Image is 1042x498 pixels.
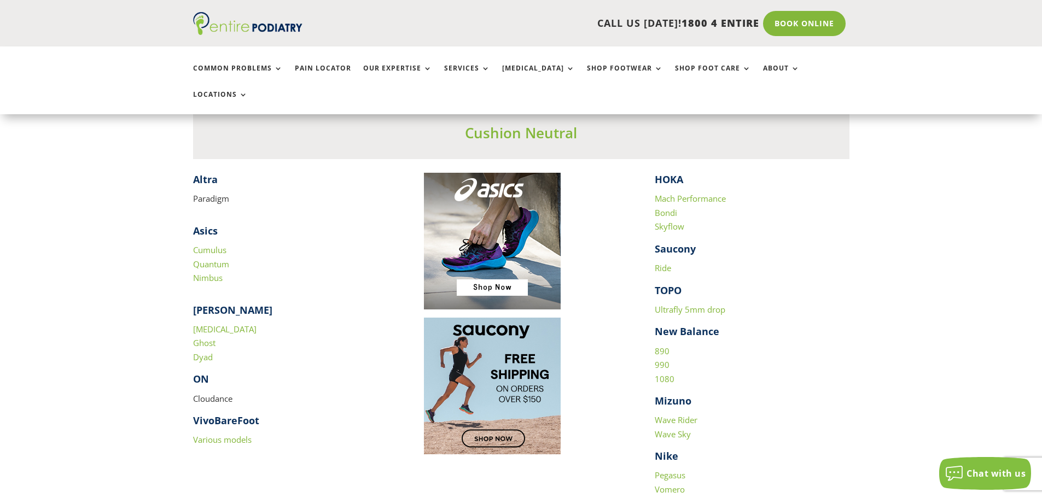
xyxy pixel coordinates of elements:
a: 890 [655,345,670,356]
strong: Saucony [655,242,696,255]
a: Various models [193,434,252,445]
a: Skyflow [655,221,684,232]
a: 1080 [655,373,674,384]
img: logo (1) [193,12,302,35]
strong: New Balance [655,325,719,338]
a: Services [444,65,490,88]
a: About [763,65,800,88]
h3: Cushion Neutral [193,123,849,148]
a: Bondi [655,207,677,218]
a: Wave Sky [655,429,691,440]
a: Quantum [193,259,229,269]
span: 1800 4 ENTIRE [682,16,759,30]
a: Book Online [763,11,846,36]
strong: VivoBareFoot [193,414,259,427]
img: Image to click to buy ASIC shoes online [424,173,561,309]
a: 990 [655,359,670,370]
strong: Asics [193,224,218,237]
a: Shop Footwear [587,65,663,88]
strong: TOPO [655,284,682,297]
a: Cumulus [193,244,226,255]
a: Dyad [193,351,213,362]
strong: HOKA [655,173,683,186]
strong: [PERSON_NAME] [193,303,272,317]
p: Paradigm [193,192,388,206]
strong: Altra [193,173,218,186]
a: Entire Podiatry [193,26,302,37]
h4: ​ [193,173,388,192]
a: Wave Rider [655,414,697,425]
a: Pain Locator [295,65,351,88]
a: Vomero [655,484,685,495]
a: Nimbus [193,272,223,283]
button: Chat with us [939,457,1031,490]
strong: Nike [655,449,678,462]
a: Ghost [193,337,216,348]
p: Cloudance [193,392,388,414]
a: Ride [655,262,671,273]
a: Locations [193,91,248,114]
a: [MEDICAL_DATA] [193,324,257,335]
a: [MEDICAL_DATA] [502,65,575,88]
p: CALL US [DATE]! [345,16,759,31]
span: Chat with us [967,467,1026,479]
a: Ultrafly 5mm drop [655,304,725,315]
a: Common Problems [193,65,283,88]
a: Mach Performance [655,193,726,204]
a: Our Expertise [363,65,432,88]
strong: Mizuno [655,394,691,407]
a: Shop Foot Care [675,65,751,88]
a: Pegasus [655,470,685,481]
strong: ON [193,372,209,385]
